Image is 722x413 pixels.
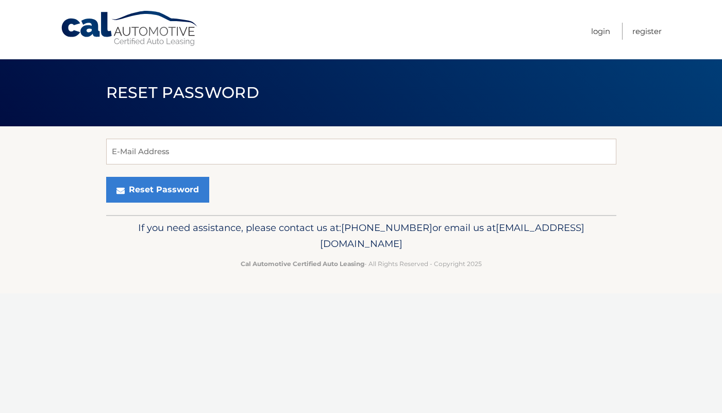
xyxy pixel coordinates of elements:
[113,220,610,253] p: If you need assistance, please contact us at: or email us at
[106,83,259,102] span: Reset Password
[241,260,364,268] strong: Cal Automotive Certified Auto Leasing
[106,177,209,203] button: Reset Password
[60,10,199,47] a: Cal Automotive
[113,258,610,269] p: - All Rights Reserved - Copyright 2025
[106,139,616,164] input: E-Mail Address
[632,23,662,40] a: Register
[591,23,610,40] a: Login
[341,222,432,234] span: [PHONE_NUMBER]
